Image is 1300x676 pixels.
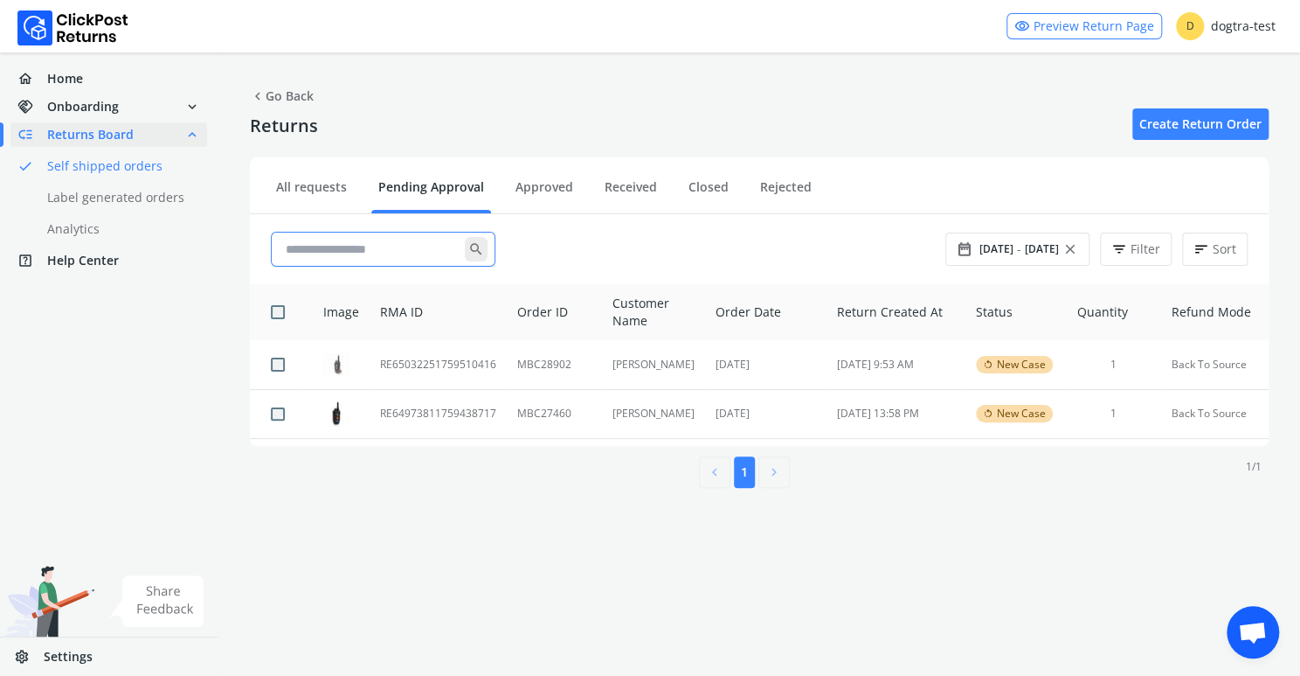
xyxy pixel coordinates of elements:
a: doneSelf shipped orders [10,154,228,178]
td: [DATE] 13:58 PM [826,389,965,439]
span: chevron_left [707,460,723,484]
span: low_priority [17,122,47,147]
td: RE64973811759438717 [370,389,507,439]
a: Analytics [10,217,228,241]
p: 1 / 1 [1246,460,1262,474]
span: visibility [1014,14,1030,38]
td: [DATE] [705,389,826,439]
span: expand_less [184,122,200,147]
a: Approved [508,178,580,209]
span: expand_more [184,94,200,119]
th: Image [302,284,370,340]
img: row_image [323,353,349,376]
a: Create Return Order [1132,108,1269,140]
a: Pending Approval [371,178,491,209]
th: Return Created At [826,284,965,340]
a: Received [598,178,664,209]
a: homeHome [10,66,207,91]
a: help_centerHelp Center [10,248,207,273]
td: Back To Source [1161,389,1269,439]
span: Settings [44,648,93,666]
span: New Case [997,407,1046,421]
span: Onboarding [47,98,119,115]
button: sortSort [1182,233,1248,266]
span: date_range [957,237,972,261]
th: Customer Name [602,284,705,340]
button: chevron_left [699,456,730,488]
td: [DATE] 9:53 AM [826,340,965,389]
button: chevron_right [758,456,790,488]
span: - [1017,240,1021,258]
th: Order ID [507,284,602,340]
td: RE65032251759510416 [370,340,507,389]
div: dogtra-test [1176,12,1276,40]
span: rotate_left [983,358,993,372]
img: Logo [17,10,128,45]
span: done [17,154,33,178]
span: handshake [17,94,47,119]
th: Status [965,284,1066,340]
a: Rejected [753,178,819,209]
td: [DATE] [705,340,826,389]
th: RMA ID [370,284,507,340]
td: [PERSON_NAME] [602,389,705,439]
td: Back To Source [1161,340,1269,389]
span: chevron_left [250,84,266,108]
th: Order Date [705,284,826,340]
a: Closed [681,178,736,209]
span: Go Back [250,84,314,108]
div: Open chat [1227,606,1279,659]
a: visibilityPreview Return Page [1006,13,1162,39]
th: Quantity [1066,284,1160,340]
span: Help Center [47,252,119,269]
td: 1 [1066,389,1160,439]
span: help_center [17,248,47,273]
span: search [465,237,487,261]
span: Filter [1131,240,1160,258]
span: Home [47,70,83,87]
span: sort [1193,237,1209,261]
span: [DATE] [979,242,1013,256]
span: chevron_right [766,460,782,484]
span: rotate_left [983,407,993,421]
span: home [17,66,47,91]
span: [DATE] [1025,242,1059,256]
img: share feedback [109,575,204,627]
button: 1 [734,456,755,488]
span: settings [14,645,44,669]
td: 1 [1066,340,1160,389]
th: Refund Mode [1161,284,1269,340]
span: D [1176,12,1204,40]
span: Returns Board [47,126,134,143]
a: Label generated orders [10,185,228,210]
a: All requests [269,178,354,209]
h4: Returns [250,115,318,136]
span: close [1062,237,1078,261]
span: New Case [997,358,1046,372]
td: MBC27460 [507,389,602,439]
img: row_image [323,401,349,427]
td: [PERSON_NAME] [602,340,705,389]
td: MBC28902 [507,340,602,389]
span: filter_list [1111,237,1127,261]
